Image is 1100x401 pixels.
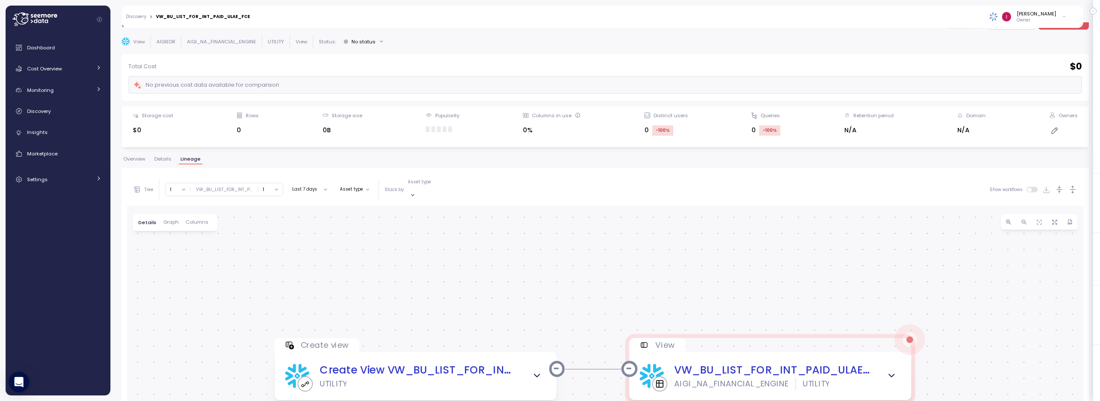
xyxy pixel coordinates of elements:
a: Discovery [9,103,107,120]
div: N/A [844,125,894,135]
span: Settings [27,176,48,183]
a: Create View VW_BU_LIST_FOR_INT_PAID_ULAE_FCE [320,362,517,379]
a: Settings [9,171,107,188]
div: Columns in use [532,112,581,119]
p: UTILITY [268,38,284,45]
div: Domain [966,112,986,119]
div: Popularity [435,112,459,119]
div: No status [351,38,376,45]
div: 0 [237,125,259,135]
img: ACg8ocKLuhHFaZBJRg6H14Zm3JrTaqN1bnDy5ohLcNYWE-rfMITsOg=s96-c [1002,12,1011,21]
div: Distinct users [654,112,688,119]
div: Owners [1059,112,1078,119]
span: Show workflows [990,187,1027,192]
div: UTILITY [320,379,346,390]
p: Create view [301,340,348,351]
div: 0% [523,125,581,135]
span: Overview [123,157,145,161]
p: Owner [1017,17,1056,23]
div: [PERSON_NAME] [1017,10,1056,17]
span: Marketplace [27,150,58,157]
p: Tree [144,187,153,193]
a: Dashboard [9,39,107,56]
a: VW_BU_LIST_FOR_INT_PAID_ULAE_FCE [674,362,872,379]
button: Last 7 days [289,184,331,194]
p: Status: [319,38,336,45]
div: 0 [645,125,688,136]
div: Rows [246,112,259,119]
p: View [133,38,145,45]
p: Total Cost [128,62,156,71]
span: Cost Overview [27,65,62,72]
div: 0B [323,125,362,135]
div: Retention period [853,112,894,119]
span: Details [138,220,156,225]
div: > [150,14,153,20]
a: Monitoring [9,82,107,99]
button: 1 [165,183,190,196]
button: Asset type [336,184,373,194]
a: Insights [9,124,107,141]
p: AIGI_NA_FINANCIAL_ENGINE [187,38,256,45]
div: VW_BU_LIST_FOR_INT_P ... [196,187,252,193]
div: UTILITY [803,379,829,390]
button: No status [340,35,388,48]
div: -100 % [759,125,780,136]
span: Columns [186,220,208,225]
button: Collapse navigation [94,16,105,23]
a: Cost Overview [9,60,107,77]
div: AIGI_NA_FINANCIAL_ENGINE [674,379,788,390]
p: View [296,38,307,45]
a: Discovery [126,15,146,19]
img: 68790ce639d2d68da1992664.PNG [989,12,998,21]
div: Storage cost [142,112,173,119]
div: VW_BU_LIST_FOR_INT_PAID_ULAE_FCE [156,15,250,19]
div: N/A [957,125,986,135]
span: Discovery [27,108,51,115]
span: Dashboard [27,44,55,51]
button: 1 [258,183,283,196]
div: -100 % [652,125,673,136]
div: Storage size [332,112,362,119]
div: 0 [752,125,780,136]
a: Marketplace [9,145,107,162]
span: Monitoring [27,87,54,94]
p: AIGIEDR [156,38,175,45]
p: Asset type [408,179,431,185]
div: Queries [761,112,780,119]
span: Insights [27,129,48,136]
span: Graph [163,220,179,225]
p: Stack by: [385,187,404,193]
h2: $ 0 [1070,61,1082,73]
span: Details [154,157,171,161]
p: View [655,340,675,351]
div: $0 [133,125,173,135]
div: Open Intercom Messenger [9,372,29,392]
span: Lineage [180,157,201,161]
div: No previous cost data available for comparison [133,80,279,90]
